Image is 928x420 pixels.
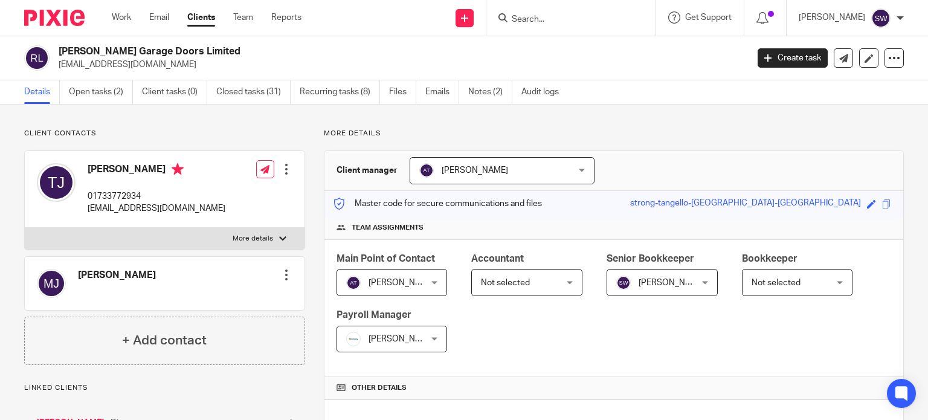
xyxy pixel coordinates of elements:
[352,383,407,393] span: Other details
[607,254,694,263] span: Senior Bookkeeper
[369,335,435,343] span: [PERSON_NAME]
[142,80,207,104] a: Client tasks (0)
[88,202,225,215] p: [EMAIL_ADDRESS][DOMAIN_NAME]
[187,11,215,24] a: Clients
[742,254,797,263] span: Bookkeeper
[752,279,801,287] span: Not selected
[337,254,435,263] span: Main Point of Contact
[346,332,361,346] img: Infinity%20Logo%20with%20Whitespace%20.png
[352,223,424,233] span: Team assignments
[78,269,156,282] h4: [PERSON_NAME]
[685,13,732,22] span: Get Support
[630,197,861,211] div: strong-tangello-[GEOGRAPHIC_DATA]-[GEOGRAPHIC_DATA]
[271,11,301,24] a: Reports
[59,45,604,58] h2: [PERSON_NAME] Garage Doors Limited
[122,331,207,350] h4: + Add contact
[799,11,865,24] p: [PERSON_NAME]
[88,190,225,202] p: 01733772934
[324,129,904,138] p: More details
[521,80,568,104] a: Audit logs
[337,164,398,176] h3: Client manager
[471,254,524,263] span: Accountant
[69,80,133,104] a: Open tasks (2)
[149,11,169,24] a: Email
[112,11,131,24] a: Work
[88,163,225,178] h4: [PERSON_NAME]
[233,11,253,24] a: Team
[758,48,828,68] a: Create task
[24,10,85,26] img: Pixie
[419,163,434,178] img: svg%3E
[37,269,66,298] img: svg%3E
[24,129,305,138] p: Client contacts
[233,234,273,244] p: More details
[337,310,411,320] span: Payroll Manager
[24,383,305,393] p: Linked clients
[369,279,435,287] span: [PERSON_NAME]
[333,198,542,210] p: Master code for secure communications and files
[425,80,459,104] a: Emails
[481,279,530,287] span: Not selected
[37,163,76,202] img: svg%3E
[389,80,416,104] a: Files
[639,279,705,287] span: [PERSON_NAME]
[24,80,60,104] a: Details
[216,80,291,104] a: Closed tasks (31)
[172,163,184,175] i: Primary
[300,80,380,104] a: Recurring tasks (8)
[616,276,631,290] img: svg%3E
[468,80,512,104] a: Notes (2)
[24,45,50,71] img: svg%3E
[59,59,739,71] p: [EMAIL_ADDRESS][DOMAIN_NAME]
[871,8,891,28] img: svg%3E
[442,166,508,175] span: [PERSON_NAME]
[511,15,619,25] input: Search
[346,276,361,290] img: svg%3E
